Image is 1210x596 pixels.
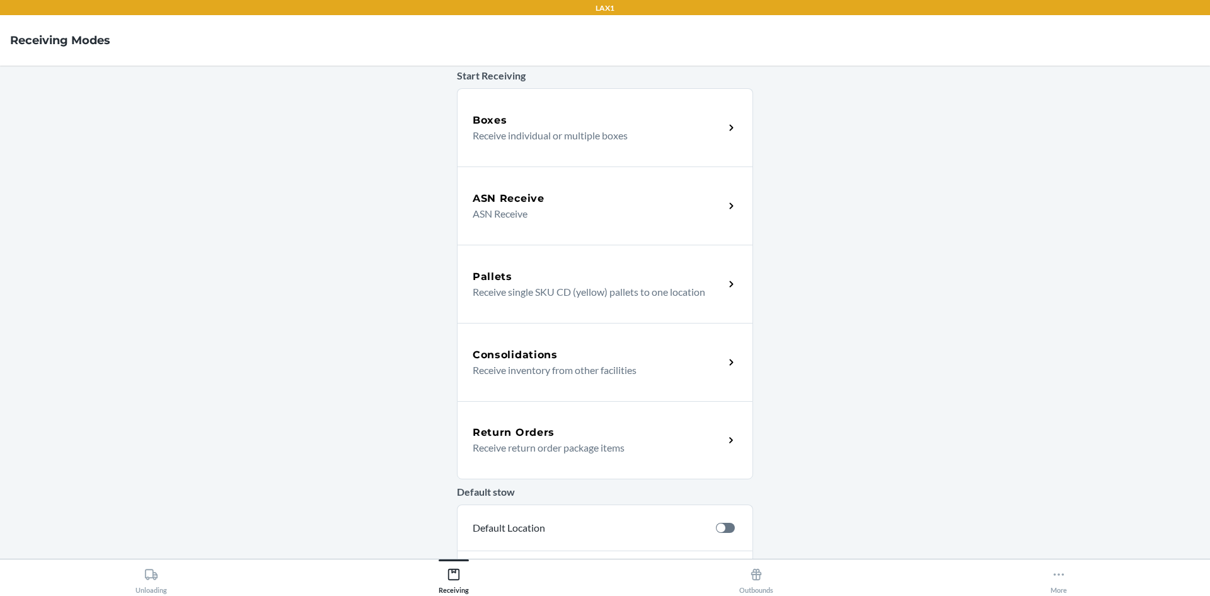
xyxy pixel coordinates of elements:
[473,191,544,206] h5: ASN Receive
[473,206,714,221] p: ASN Receive
[739,563,773,594] div: Outbounds
[135,563,167,594] div: Unloading
[596,3,614,14] p: LAX1
[473,348,558,363] h5: Consolidations
[457,484,753,500] p: Default stow
[907,559,1210,594] button: More
[10,32,110,49] h4: Receiving Modes
[457,323,753,401] a: ConsolidationsReceive inventory from other facilities
[302,559,605,594] button: Receiving
[457,167,753,245] a: ASN ReceiveASN Receive
[473,363,714,378] p: Receive inventory from other facilities
[457,245,753,323] a: PalletsReceive single SKU CD (yellow) pallets to one location
[473,520,706,535] p: Default Location
[473,425,555,440] h5: Return Orders
[473,284,714,300] p: Receive single SKU CD (yellow) pallets to one location
[439,563,469,594] div: Receiving
[473,113,507,128] h5: Boxes
[473,128,714,143] p: Receive individual or multiple boxes
[473,269,512,284] h5: Pallets
[457,401,753,479] a: Return OrdersReceive return order package items
[457,68,753,83] p: Start Receiving
[605,559,907,594] button: Outbounds
[473,440,714,455] p: Receive return order package items
[457,88,753,167] a: BoxesReceive individual or multiple boxes
[1051,563,1067,594] div: More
